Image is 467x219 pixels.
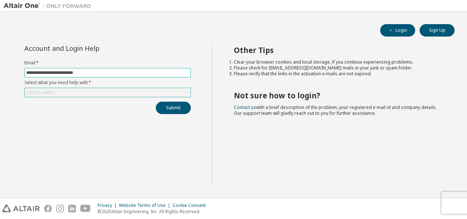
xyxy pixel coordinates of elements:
[234,59,442,65] li: Clear your browser cookies and local storage, if you continue experiencing problems.
[234,104,256,110] a: Contact us
[4,2,95,10] img: Altair One
[234,65,442,71] li: Please check for [EMAIL_ADDRESS][DOMAIN_NAME] mails in your junk or spam folder.
[380,24,415,37] button: Login
[420,24,455,37] button: Sign Up
[2,205,40,212] img: altair_logo.svg
[56,205,64,212] img: instagram.svg
[44,205,52,212] img: facebook.svg
[234,45,442,55] h2: Other Tips
[97,208,210,215] p: © 2025 Altair Engineering, Inc. All Rights Reserved.
[68,205,76,212] img: linkedin.svg
[25,88,190,97] div: Click to select
[24,45,158,51] div: Account and Login Help
[234,71,442,77] li: Please verify that the links in the activation e-mails are not expired.
[80,205,91,212] img: youtube.svg
[234,91,442,100] h2: Not sure how to login?
[173,203,210,208] div: Cookie Consent
[26,90,55,95] div: Click to select
[32,70,38,76] img: npw-badge-icon-locked.svg
[234,104,437,116] span: with a brief description of the problem, your registered e-mail id and company details. Our suppo...
[24,80,191,86] label: Select what you need help with
[97,203,119,208] div: Privacy
[24,60,191,66] label: Email
[119,203,173,208] div: Website Terms of Use
[156,102,191,114] button: Submit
